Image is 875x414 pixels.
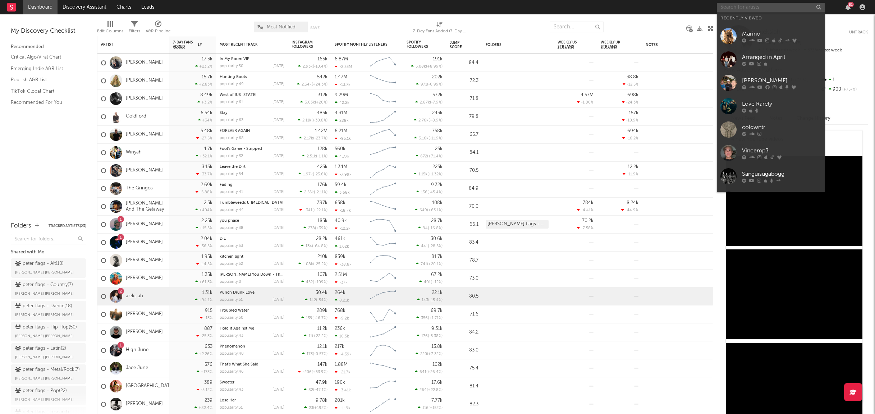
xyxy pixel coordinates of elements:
span: Most Notified [267,25,296,29]
div: 3.68k [335,190,350,195]
div: [DATE] [272,136,284,140]
div: peter flags - Pop ( 22 ) [15,387,67,395]
a: peter flags - Hip Hop(50)[PERSON_NAME] [PERSON_NAME] [11,322,86,341]
a: you phase [220,219,239,223]
div: -5.88 % [196,190,212,194]
span: -11.9 % [430,137,441,141]
svg: Chart title [367,180,399,198]
span: +8.9 % [430,119,441,123]
div: 108k [432,201,443,205]
span: 5.08k [416,65,426,69]
span: [PERSON_NAME] [PERSON_NAME] [15,332,74,340]
svg: Chart title [367,72,399,90]
div: +404 % [195,208,212,212]
a: peter flags - Latin(2)[PERSON_NAME] [PERSON_NAME] [11,343,86,363]
div: 8.24k [627,201,638,205]
div: popularity: 44 [220,208,244,212]
div: 165k [317,57,327,61]
span: 2.55k [304,190,314,194]
div: 243k [432,111,443,115]
a: Love Rarely [717,95,825,118]
a: [GEOGRAPHIC_DATA] [126,383,174,389]
div: 698k [627,93,638,97]
button: Untrack [849,29,868,36]
a: [PERSON_NAME] [126,257,163,263]
a: Winyah [126,149,142,156]
a: coldwntr [717,118,825,141]
div: ( ) [416,82,443,87]
div: 28.7k [431,218,443,223]
div: peter flags - Alt ( 10 ) [15,259,64,268]
a: [PERSON_NAME] You Down - The Remix [220,273,295,277]
button: 81 [846,4,851,10]
div: 42.2k [335,100,349,105]
a: Stay [220,111,228,115]
div: [DATE] [272,226,284,230]
div: -10.9 % [622,118,638,123]
div: -27.5 % [196,136,212,141]
a: Fool's Game - Stripped [220,147,262,151]
div: 70.0 [450,202,478,211]
div: ( ) [416,190,443,194]
div: Sanguisugabogg [742,170,821,178]
svg: Chart title [367,108,399,126]
div: My Discovery Checklist [11,27,86,36]
a: [PERSON_NAME] [126,239,163,245]
div: peter flags - Hip Hop ( 50 ) [15,323,77,332]
div: 59.4k [335,183,347,187]
div: FOREVER AGAIN [220,129,284,133]
div: ( ) [299,208,327,212]
span: +24.3 % [313,83,326,87]
div: 202k [432,75,443,79]
a: Jace June [126,365,148,371]
div: +32.1 % [196,154,212,158]
a: [PERSON_NAME] [126,311,163,317]
div: ( ) [299,136,327,141]
div: Recommended [11,43,86,51]
a: TikTok Global Chart [11,87,79,95]
div: -7.99k [335,172,352,177]
span: +26 % [316,101,326,105]
span: 2.51k [307,155,316,158]
div: [PERSON_NAME] [742,76,821,85]
div: you phase [220,219,284,223]
div: ( ) [297,82,327,87]
div: 694k [627,129,638,133]
div: Arranged in April [742,53,821,61]
span: 3.16k [419,137,429,141]
span: -45.4 % [429,190,441,194]
span: -23.6 % [314,172,326,176]
a: Phenomenon [220,345,245,349]
div: +3.2 % [197,100,212,105]
div: -44.9 % [621,208,638,212]
div: [DATE] [272,154,284,158]
a: 3Quency [717,188,825,211]
svg: Chart title [367,216,399,234]
span: -7.9 % [431,101,441,105]
a: That's What She Said [220,363,258,367]
a: [PERSON_NAME] [126,132,163,138]
div: ( ) [303,226,327,230]
span: 3.03k [305,101,315,105]
div: ( ) [300,100,327,105]
input: Search for folders... [11,234,86,244]
button: Tracked Artists(23) [49,224,86,228]
a: [PERSON_NAME] [126,60,163,66]
div: 65.7 [450,130,478,139]
span: 1.15k [418,172,427,176]
div: 485k [317,111,327,115]
div: 4.31M [335,111,347,115]
div: 84.4 [450,59,478,67]
div: [DATE] [272,172,284,176]
a: Fading [220,183,233,187]
div: ( ) [414,136,443,141]
span: 2.87k [420,101,430,105]
div: 79.8 [450,112,478,121]
div: -1.86 % [577,100,594,105]
a: [PERSON_NAME] [126,167,163,174]
div: popularity: 38 [220,226,243,230]
div: 2.5k [204,201,212,205]
div: 7-Day Fans Added (7-Day Fans Added) [413,18,467,39]
div: In My Room VIP [220,57,284,61]
a: Critical Algo/Viral Chart [11,53,79,61]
